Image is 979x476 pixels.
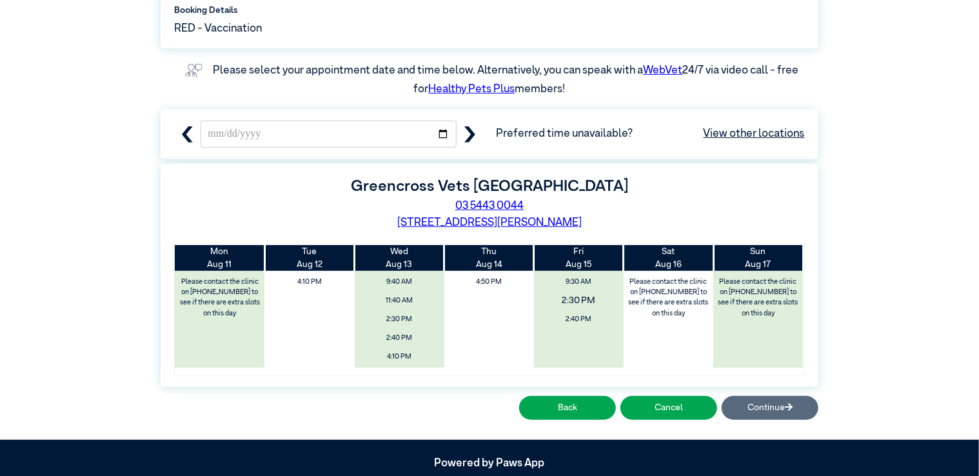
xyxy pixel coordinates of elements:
[161,457,818,470] h5: Powered by Paws App
[624,245,713,272] th: Aug 16
[181,59,207,81] img: vet
[358,330,440,346] span: 2:40 PM
[174,4,805,17] label: Booking Details
[358,349,440,365] span: 4:10 PM
[268,274,350,290] span: 4:10 PM
[534,245,624,272] th: Aug 15
[625,274,713,322] label: Please contact the clinic on [PHONE_NUMBER] to see if there are extra slots on this day
[519,396,616,420] button: Back
[538,274,620,290] span: 9:30 AM
[455,201,524,212] a: 03 5443 0044
[620,396,717,420] button: Cancel
[397,217,582,228] a: [STREET_ADDRESS][PERSON_NAME]
[448,274,530,290] span: 4:50 PM
[358,312,440,328] span: 2:30 PM
[358,293,440,309] span: 11:40 AM
[713,245,803,272] th: Aug 17
[538,312,620,328] span: 2:40 PM
[643,65,682,76] a: WebVet
[526,290,632,311] span: 2:30 PM
[444,245,534,272] th: Aug 14
[351,179,628,194] label: Greencross Vets [GEOGRAPHIC_DATA]
[358,274,440,290] span: 9:40 AM
[704,126,805,143] a: View other locations
[429,84,515,95] a: Healthy Pets Plus
[715,274,802,322] label: Please contact the clinic on [PHONE_NUMBER] to see if there are extra slots on this day
[213,65,800,95] label: Please select your appointment date and time below. Alternatively, you can speak with a 24/7 via ...
[496,126,805,143] span: Preferred time unavailable?
[174,21,262,37] span: RED - Vaccination
[175,245,264,272] th: Aug 11
[264,245,354,272] th: Aug 12
[355,245,444,272] th: Aug 13
[176,274,264,322] label: Please contact the clinic on [PHONE_NUMBER] to see if there are extra slots on this day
